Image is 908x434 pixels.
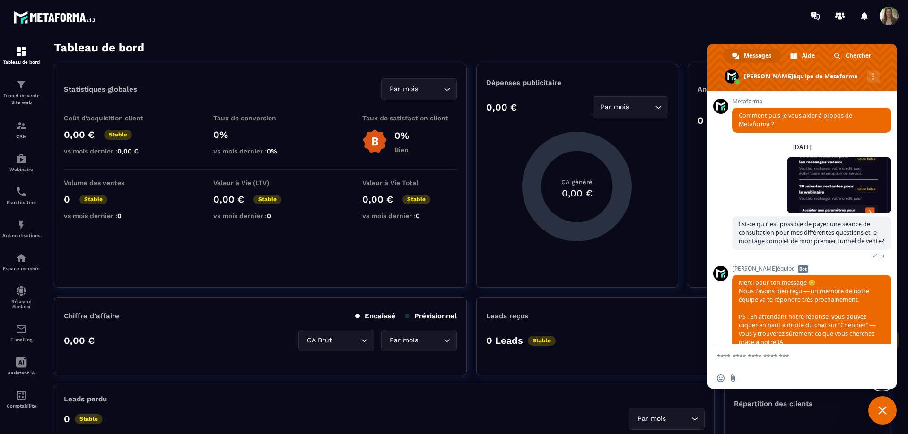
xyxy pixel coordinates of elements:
[420,335,441,346] input: Search for option
[387,84,420,94] span: Par mois
[635,414,668,424] span: Par mois
[734,400,879,408] p: Répartition des clients
[593,96,668,118] div: Search for option
[2,72,40,113] a: formationformationTunnel de vente Site web
[2,39,40,72] a: formationformationTableau de bord
[2,349,40,383] a: Assistant IA
[64,413,70,425] p: 0
[64,335,95,346] p: 0,00 €
[420,84,441,94] input: Search for option
[362,114,457,122] p: Taux de satisfaction client
[698,115,704,126] p: 0
[298,330,374,351] div: Search for option
[739,279,875,346] span: Merci pour ton message 😊 Nous l’avons bien reçu — un membre de notre équipe va te répondre très p...
[793,145,812,150] div: [DATE]
[2,266,40,271] p: Espace membre
[213,194,244,205] p: 0,00 €
[2,337,40,342] p: E-mailing
[2,113,40,146] a: formationformationCRM
[2,212,40,245] a: automationsautomationsAutomatisations
[213,212,308,220] p: vs mois dernier :
[782,49,824,63] div: Aide
[16,79,27,90] img: formation
[2,146,40,179] a: automationsautomationsWebinaire
[362,194,393,205] p: 0,00 €
[16,285,27,297] img: social-network
[394,130,409,141] p: 0%
[64,212,158,220] p: vs mois dernier :
[16,46,27,57] img: formation
[486,102,517,113] p: 0,00 €
[64,85,137,94] p: Statistiques globales
[486,78,668,87] p: Dépenses publicitaire
[2,316,40,349] a: emailemailE-mailing
[117,147,139,155] span: 0,00 €
[739,220,884,245] span: Est-ce qu'il est possible de payer une séance de consultation pour mes différentes questions et l...
[486,335,523,346] p: 0 Leads
[64,114,158,122] p: Coût d'acquisition client
[717,374,725,382] span: Insérer un emoji
[16,120,27,131] img: formation
[2,167,40,172] p: Webinaire
[104,130,132,140] p: Stable
[16,153,27,164] img: automations
[381,78,457,100] div: Search for option
[878,252,884,259] span: Lu
[2,93,40,106] p: Tunnel de vente Site web
[253,195,281,204] p: Stable
[631,102,653,112] input: Search for option
[387,335,420,346] span: Par mois
[798,265,808,273] span: Bot
[629,408,705,430] div: Search for option
[16,186,27,197] img: scheduler
[355,312,395,320] p: Encaissé
[846,49,871,63] span: Chercher
[381,330,457,351] div: Search for option
[724,49,781,63] div: Messages
[732,265,891,272] span: [PERSON_NAME]équipe
[64,179,158,187] p: Volume des ventes
[405,312,457,320] p: Prévisionnel
[213,129,308,140] p: 0%
[117,212,122,220] span: 0
[16,219,27,230] img: automations
[64,312,119,320] p: Chiffre d’affaire
[362,179,457,187] p: Valeur à Vie Total
[362,129,387,154] img: b-badge-o.b3b20ee6.svg
[16,252,27,264] img: automations
[2,299,40,309] p: Réseaux Sociaux
[402,195,430,204] p: Stable
[2,179,40,212] a: schedulerschedulerPlanificateur
[75,414,103,424] p: Stable
[2,383,40,416] a: accountantaccountantComptabilité
[486,312,528,320] p: Leads reçus
[851,43,889,52] p: Général
[305,335,334,346] span: CA Brut
[64,395,107,403] p: Leads perdu
[732,98,891,105] span: Metaforma
[213,114,308,122] p: Taux de conversion
[528,336,556,346] p: Stable
[416,212,420,220] span: 0
[334,335,358,346] input: Search for option
[16,323,27,335] img: email
[54,41,144,54] h3: Tableau de bord
[2,278,40,316] a: social-networksocial-networkRéseaux Sociaux
[16,390,27,401] img: accountant
[213,179,308,187] p: Valeur à Vie (LTV)
[394,146,409,153] p: Bien
[599,102,631,112] span: Par mois
[267,212,271,220] span: 0
[79,195,107,204] p: Stable
[64,194,70,205] p: 0
[2,403,40,408] p: Comptabilité
[64,129,95,140] p: 0,00 €
[2,370,40,375] p: Assistant IA
[13,9,98,26] img: logo
[729,374,737,382] span: Envoyer un fichier
[698,85,788,94] p: Analyse des Leads
[2,233,40,238] p: Automatisations
[2,245,40,278] a: automationsautomationsEspace membre
[717,352,866,361] textarea: Entrez votre message...
[825,49,881,63] div: Chercher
